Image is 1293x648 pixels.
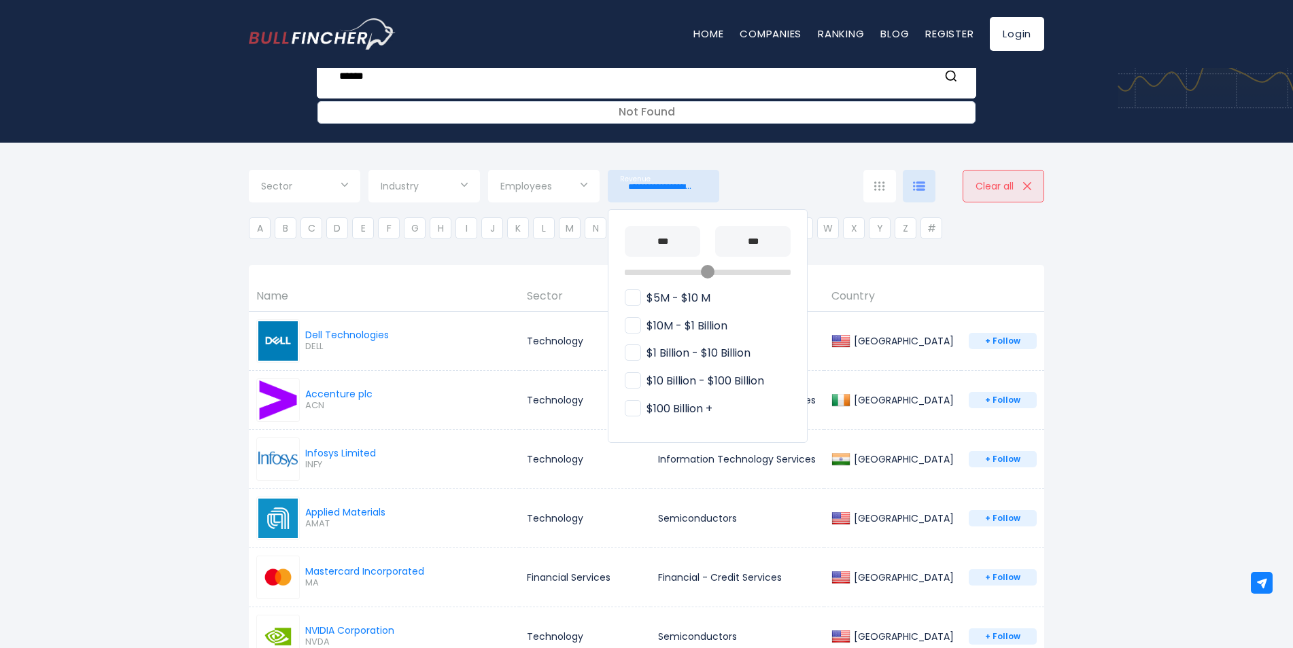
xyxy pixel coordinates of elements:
[625,291,710,306] span: $5M - $10 M
[880,26,909,41] a: Blog
[249,18,396,50] img: Bullfincher logo
[620,175,651,183] span: Revenue
[925,26,973,41] a: Register
[249,18,395,50] a: Go to homepage
[990,17,1044,51] a: Login
[740,26,801,41] a: Companies
[318,102,975,123] div: Not Found
[625,346,751,361] span: $1 Billion - $10 Billion
[944,67,962,85] button: Search
[693,26,723,41] a: Home
[818,26,864,41] a: Ranking
[625,319,727,334] span: $10M - $1 Billion
[625,374,764,389] span: $10 Billion - $100 Billion
[625,402,712,416] span: $100 Billion +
